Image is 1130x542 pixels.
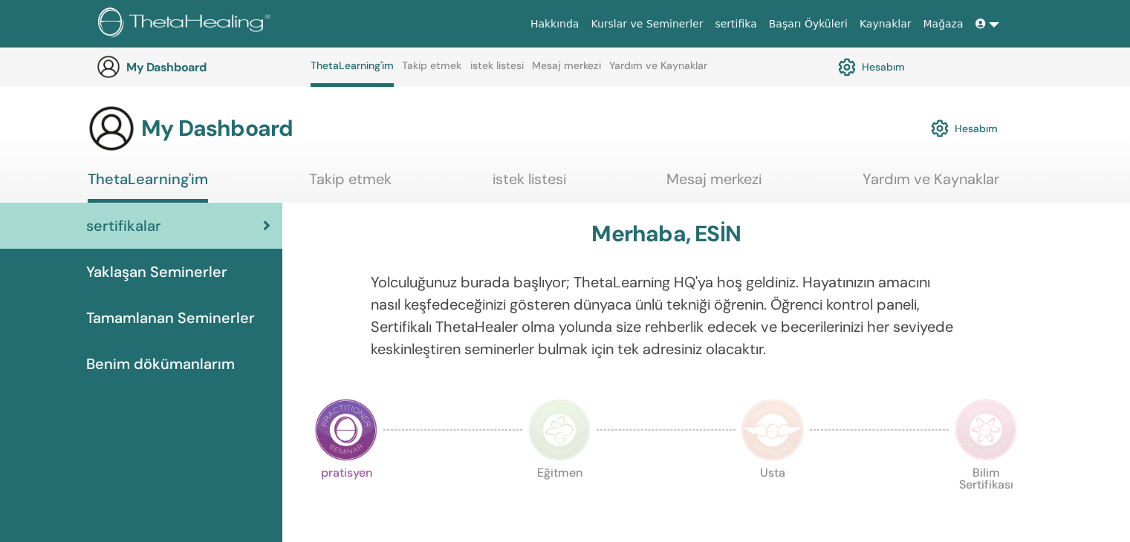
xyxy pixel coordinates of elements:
p: pratisyen [315,467,377,529]
a: sertifika [709,10,762,38]
a: Hakkında [525,10,585,38]
img: Master [741,399,804,461]
a: Takip etmek [309,170,392,199]
a: istek listesi [470,59,524,83]
p: Yolculuğunuz burada başlıyor; ThetaLearning HQ'ya hoş geldiniz. Hayatınızın amacını nasıl keşfede... [371,271,962,360]
img: cog.svg [838,54,856,79]
a: ThetaLearning'im [311,59,394,87]
a: Hesabım [931,112,998,145]
a: Hesabım [838,54,905,79]
h3: My Dashboard [141,115,293,142]
img: generic-user-icon.jpg [88,105,135,152]
a: Mesaj merkezi [532,59,601,83]
a: Yardım ve Kaynaklar [609,59,707,83]
p: Bilim Sertifikası [955,467,1017,529]
img: Practitioner [315,399,377,461]
img: Instructor [528,399,591,461]
img: cog.svg [931,116,949,141]
h3: Merhaba, ESİN [591,221,741,247]
a: Kurslar ve Seminerler [585,10,709,38]
a: Mağaza [917,10,969,38]
a: ThetaLearning'im [88,170,208,203]
img: Certificate of Science [955,399,1017,461]
img: logo.png [98,7,276,41]
a: Kaynaklar [854,10,918,38]
p: Eğitmen [528,467,591,529]
a: Başarı Öyküleri [763,10,854,38]
a: Yardım ve Kaynaklar [863,170,999,199]
span: Tamamlanan Seminerler [86,307,255,329]
a: Mesaj merkezi [666,170,762,199]
h3: My Dashboard [126,60,275,74]
span: sertifikalar [86,215,161,237]
a: istek listesi [493,170,566,199]
a: Takip etmek [402,59,461,83]
span: Yaklaşan Seminerler [86,261,227,283]
img: generic-user-icon.jpg [97,55,120,79]
p: Usta [741,467,804,529]
span: Benim dökümanlarım [86,353,235,375]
